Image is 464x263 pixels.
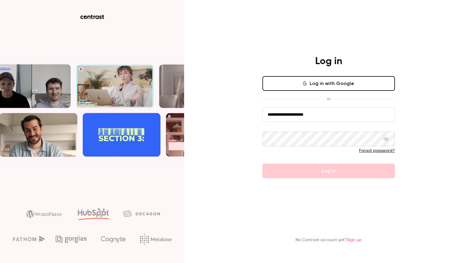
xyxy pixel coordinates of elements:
[296,237,362,243] p: No Contrast account yet?
[262,76,395,91] button: Log in with Google
[324,96,334,102] span: or
[315,55,342,68] h4: Log in
[347,238,362,242] a: Sign up
[359,149,395,153] a: Forgot password?
[123,210,160,217] img: decagon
